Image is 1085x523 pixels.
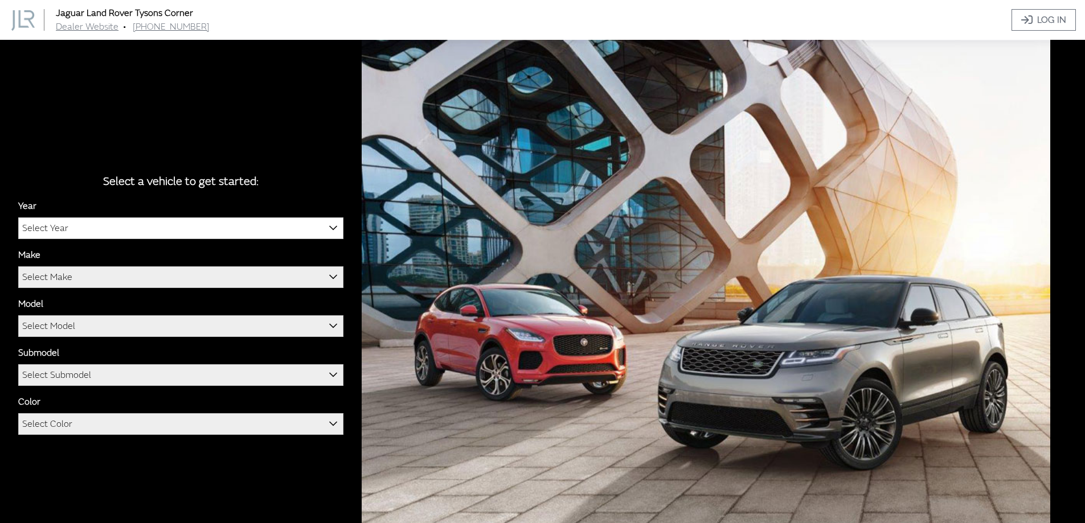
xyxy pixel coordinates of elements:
[18,364,343,386] span: Select Submodel
[18,395,40,409] label: Color
[18,266,343,288] span: Select Make
[133,21,210,32] a: [PHONE_NUMBER]
[11,10,35,31] img: Dashboard
[18,217,343,239] span: Select Year
[18,248,40,262] label: Make
[18,346,59,360] label: Submodel
[19,218,343,238] span: Select Year
[22,267,72,287] span: Select Make
[19,316,343,336] span: Select Model
[18,173,343,190] div: Select a vehicle to get started:
[11,9,54,30] a: Jaguar Land Rover Tysons Corner logo
[19,414,343,434] span: Select Color
[22,316,75,336] span: Select Model
[123,21,126,32] span: •
[18,297,43,311] label: Model
[22,365,91,385] span: Select Submodel
[18,413,343,435] span: Select Color
[22,414,72,434] span: Select Color
[18,315,343,337] span: Select Model
[22,218,68,238] span: Select Year
[56,7,193,19] a: Jaguar Land Rover Tysons Corner
[18,199,36,213] label: Year
[19,267,343,287] span: Select Make
[1012,9,1076,31] a: Log In
[1037,13,1066,27] span: Log In
[56,21,118,32] a: Dealer Website
[19,365,343,385] span: Select Submodel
